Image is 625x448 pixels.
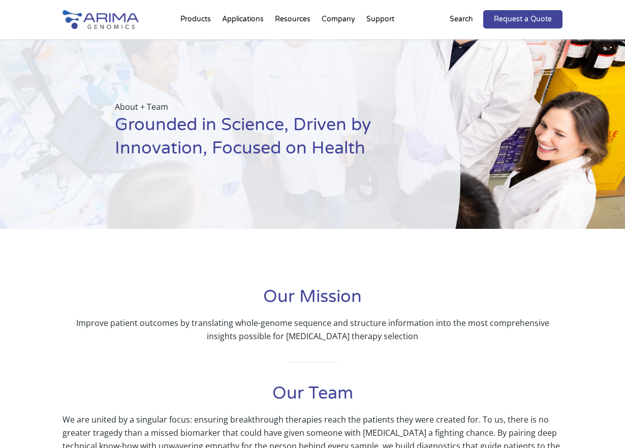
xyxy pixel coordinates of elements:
[115,113,409,168] h1: Grounded in Science, Driven by Innovation, Focused on Health
[63,316,562,343] p: Improve patient outcomes by translating whole-genome sequence and structure information into the ...
[115,100,409,113] p: About + Team
[63,285,562,316] h1: Our Mission
[63,10,139,29] img: Arima-Genomics-logo
[483,10,562,28] a: Request a Quote
[63,382,562,413] h1: Our Team
[450,13,473,26] p: Search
